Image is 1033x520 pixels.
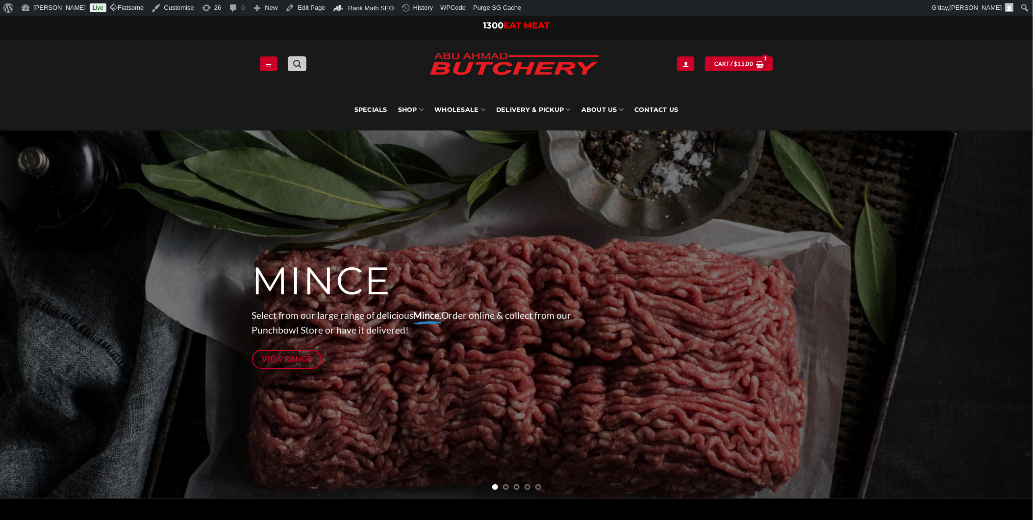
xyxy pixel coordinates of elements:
[677,56,695,71] a: My account
[504,20,550,31] span: EAT MEAT
[398,89,424,130] a: SHOP
[483,20,550,31] a: 1300EAT MEAT
[634,89,679,130] a: Contact Us
[90,3,106,12] a: Live
[260,56,277,71] a: Menu
[348,4,394,12] span: Rank Math SEO
[496,89,571,130] a: Delivery & Pickup
[354,89,387,130] a: Specials
[414,310,442,321] strong: Mince.
[1005,3,1014,12] img: Avatar of Adam Kawtharani
[421,46,607,83] img: Abu Ahmad Butchery
[288,56,306,71] a: Search
[714,59,753,68] span: Cart /
[514,484,520,490] li: Page dot 3
[503,484,509,490] li: Page dot 2
[252,350,322,369] a: View Range
[525,484,530,490] li: Page dot 4
[734,59,737,68] span: $
[535,484,541,490] li: Page dot 5
[705,56,773,71] a: View cart
[492,484,498,490] li: Page dot 1
[950,4,1002,11] span: [PERSON_NAME]
[262,353,312,365] span: View Range
[252,258,392,305] span: MINCE
[252,310,572,336] span: Select from our large range of delicious Order online & collect from our Punchbowl Store or have ...
[734,60,753,67] bdi: 15.00
[434,89,485,130] a: Wholesale
[581,89,624,130] a: About Us
[483,20,504,31] span: 1300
